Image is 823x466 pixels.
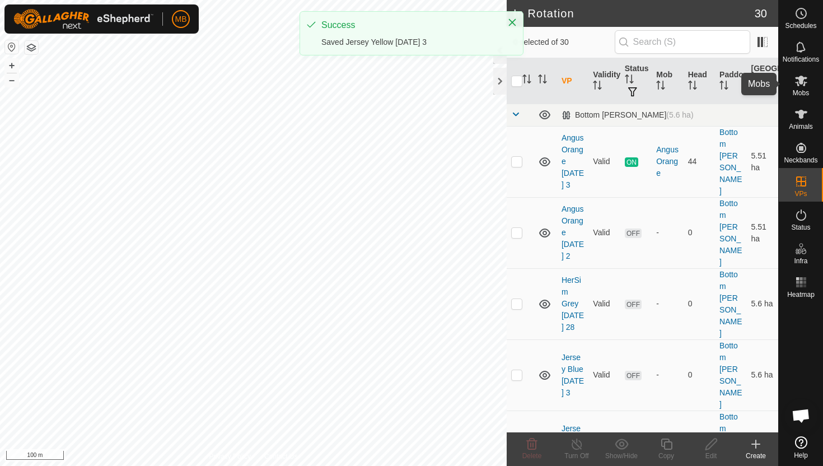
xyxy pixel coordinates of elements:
div: - [656,369,679,381]
button: Close [504,15,520,30]
input: Search (S) [615,30,750,54]
th: Mob [652,58,683,104]
p-sorticon: Activate to sort [625,76,634,85]
td: 44 [684,126,715,197]
td: 5.51 ha [747,197,778,268]
div: Turn Off [554,451,599,461]
div: Show/Hide [599,451,644,461]
a: Bottom [PERSON_NAME] [719,199,742,267]
p-sorticon: Activate to sort [593,82,602,91]
span: Help [794,452,808,459]
button: Map Layers [25,41,38,54]
button: + [5,59,18,72]
a: Privacy Policy [209,451,251,462]
a: Bottom [PERSON_NAME] [719,128,742,195]
th: Paddock [715,58,746,104]
a: Jersey Blue [DATE] 3 [562,353,584,397]
span: Notifications [783,56,819,63]
td: 0 [684,268,715,339]
span: OFF [625,300,642,309]
td: Valid [588,268,620,339]
td: 5.6 ha [747,268,778,339]
span: Animals [789,123,813,130]
span: (5.6 ha) [666,110,693,119]
div: Open chat [784,399,818,432]
button: Reset Map [5,40,18,54]
span: Mobs [793,90,809,96]
img: Gallagher Logo [13,9,153,29]
td: Valid [588,197,620,268]
th: Validity [588,58,620,104]
td: 5.51 ha [747,126,778,197]
p-sorticon: Activate to sort [538,76,547,85]
td: 5.6 ha [747,339,778,411]
p-sorticon: Activate to sort [688,82,697,91]
a: HerSim Grey [DATE] 28 [562,276,584,332]
span: Neckbands [784,157,817,164]
div: Create [733,451,778,461]
div: Copy [644,451,689,461]
td: Valid [588,126,620,197]
span: Infra [794,258,807,264]
span: 0 selected of 30 [513,36,615,48]
p-sorticon: Activate to sort [656,82,665,91]
span: OFF [625,371,642,380]
a: Bottom [PERSON_NAME] [719,270,742,338]
span: OFF [625,229,642,238]
h2: In Rotation [513,7,755,20]
div: Saved Jersey Yellow [DATE] 3 [321,36,496,48]
td: 0 [684,197,715,268]
div: Bottom [PERSON_NAME] [562,110,694,120]
div: Success [321,18,496,32]
span: Schedules [785,22,816,29]
span: Heatmap [787,291,815,298]
a: Angus Orange [DATE] 3 [562,133,584,189]
div: - [656,227,679,239]
div: Angus Orange [656,144,679,179]
span: ON [625,157,638,167]
th: Head [684,58,715,104]
th: VP [557,58,588,104]
a: Angus Orange [DATE] 2 [562,204,584,260]
p-sorticon: Activate to sort [751,88,760,97]
span: Status [791,224,810,231]
button: – [5,73,18,87]
td: Valid [588,339,620,411]
div: Edit [689,451,733,461]
div: - [656,298,679,310]
span: MB [175,13,187,25]
a: Help [779,432,823,463]
td: 0 [684,339,715,411]
span: 30 [755,5,767,22]
a: Contact Us [264,451,297,462]
p-sorticon: Activate to sort [719,82,728,91]
th: Status [620,58,652,104]
p-sorticon: Activate to sort [522,76,531,85]
span: Delete [522,452,542,460]
th: [GEOGRAPHIC_DATA] Area [747,58,778,104]
a: Bottom [PERSON_NAME] [719,341,742,409]
span: VPs [794,190,807,197]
